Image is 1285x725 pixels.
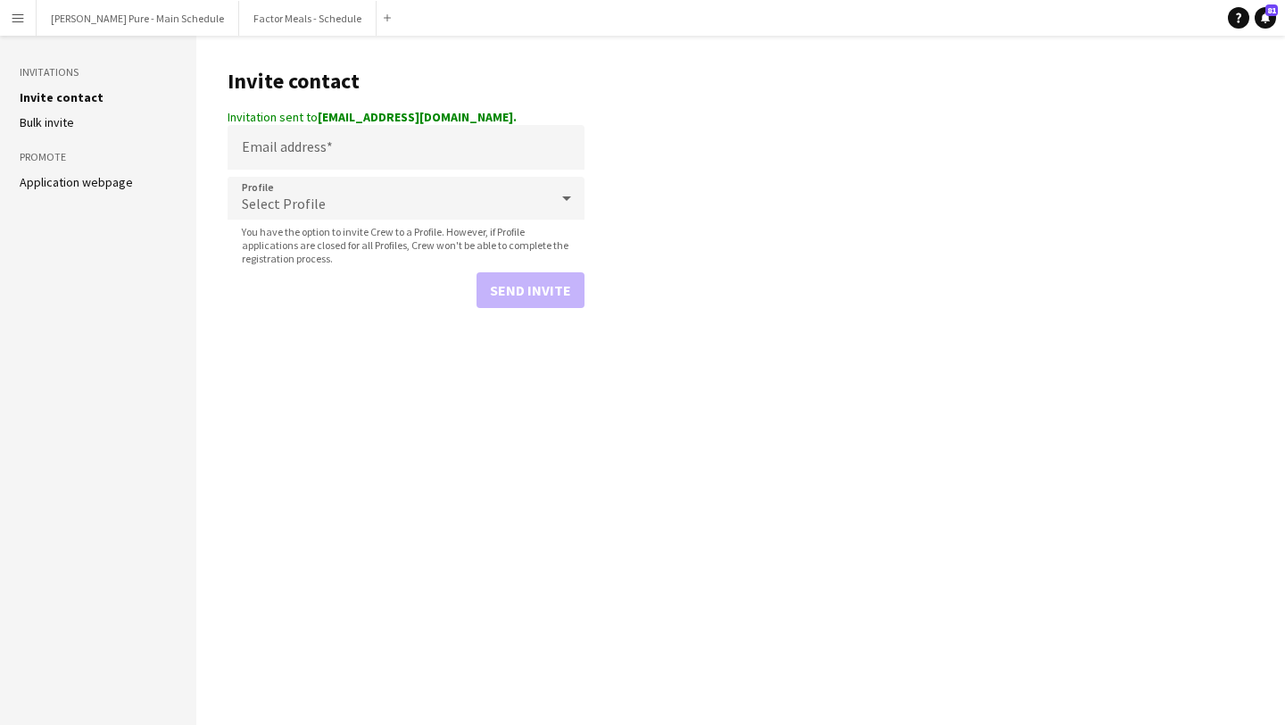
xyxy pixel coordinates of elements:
div: Invitation sent to [228,109,584,125]
span: You have the option to invite Crew to a Profile. However, if Profile applications are closed for ... [228,225,584,265]
a: Application webpage [20,174,133,190]
a: 81 [1255,7,1276,29]
h3: Invitations [20,64,177,80]
strong: [EMAIL_ADDRESS][DOMAIN_NAME]. [318,109,517,125]
span: Select Profile [242,195,326,212]
button: Factor Meals - Schedule [239,1,377,36]
h1: Invite contact [228,68,584,95]
button: [PERSON_NAME] Pure - Main Schedule [37,1,239,36]
a: Invite contact [20,89,104,105]
a: Bulk invite [20,114,74,130]
span: 81 [1265,4,1278,16]
h3: Promote [20,149,177,165]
